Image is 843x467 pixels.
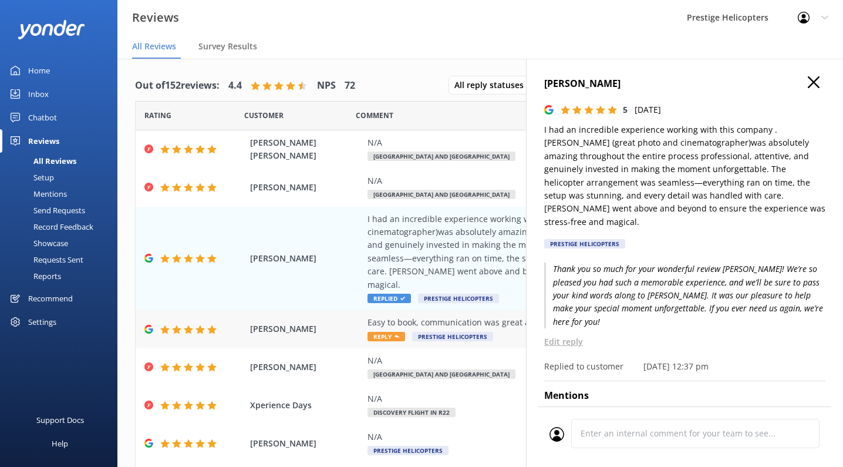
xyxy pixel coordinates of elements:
span: [GEOGRAPHIC_DATA] and [GEOGRAPHIC_DATA] [367,190,515,199]
div: N/A [367,174,746,187]
p: Edit reply [544,335,825,348]
div: Send Requests [7,202,85,219]
a: Requests Sent [7,251,117,268]
div: Mentions [7,186,67,202]
img: user_profile.svg [549,427,564,442]
h4: Mentions [544,388,825,404]
h4: 4.4 [228,78,242,93]
span: All Reviews [132,41,176,52]
span: All reply statuses [454,79,531,92]
span: [GEOGRAPHIC_DATA] and [GEOGRAPHIC_DATA] [367,369,515,379]
span: Discovery Flight in R22 [367,408,456,417]
a: Reports [7,268,117,284]
div: Reviews [28,129,59,153]
div: Settings [28,310,56,334]
h4: 72 [345,78,355,93]
div: All Reviews [7,153,76,169]
div: Recommend [28,287,73,310]
div: Prestige Helicopters [544,239,625,248]
div: Record Feedback [7,219,93,235]
p: [DATE] 12:37 pm [643,360,709,373]
a: Send Requests [7,202,117,219]
span: Date [144,110,171,121]
div: I had an incredible experience working with this company . [PERSON_NAME] (great photo and cinemat... [367,213,746,291]
div: N/A [367,136,746,149]
span: [PERSON_NAME] [250,181,362,194]
div: N/A [367,392,746,405]
h4: [PERSON_NAME] [544,76,825,92]
span: Replied [367,294,411,303]
div: Home [28,59,50,82]
span: [PERSON_NAME] [250,361,362,374]
p: I had an incredible experience working with this company . [PERSON_NAME] (great photo and cinemat... [544,123,825,229]
p: [DATE] [635,103,661,116]
span: [PERSON_NAME] [250,437,362,450]
div: Support Docs [36,408,84,432]
p: Replied to customer [544,360,623,373]
span: Question [356,110,393,121]
span: [PERSON_NAME] [250,322,362,335]
h4: NPS [317,78,336,93]
div: Chatbot [28,106,57,129]
a: Mentions [7,186,117,202]
span: Prestige Helicopters [367,446,449,455]
span: Survey Results [198,41,257,52]
a: All Reviews [7,153,117,169]
div: Reports [7,268,61,284]
div: Inbox [28,82,49,106]
a: Showcase [7,235,117,251]
div: N/A [367,354,746,367]
span: Prestige Helicopters [412,332,493,341]
span: Prestige Helicopters [418,294,499,303]
span: Reply [367,332,405,341]
span: Xperience Days [250,399,362,412]
p: Thank you so much for your wonderful review [PERSON_NAME]! We’re so pleased you had such a memora... [544,263,825,328]
div: Requests Sent [7,251,83,268]
a: Record Feedback [7,219,117,235]
div: Easy to book, communication was great and was a fun experience! [367,316,746,329]
div: Setup [7,169,54,186]
h4: Out of 152 reviews: [135,78,220,93]
div: N/A [367,431,746,444]
span: [PERSON_NAME] [250,252,362,265]
span: [GEOGRAPHIC_DATA] and [GEOGRAPHIC_DATA] [367,152,515,161]
div: Help [52,432,68,455]
span: [PERSON_NAME] [PERSON_NAME] [250,136,362,163]
div: Showcase [7,235,68,251]
img: yonder-white-logo.png [18,20,85,39]
span: Date [244,110,284,121]
h3: Reviews [132,8,179,27]
span: 5 [623,104,628,115]
a: Setup [7,169,117,186]
button: Close [808,76,820,89]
